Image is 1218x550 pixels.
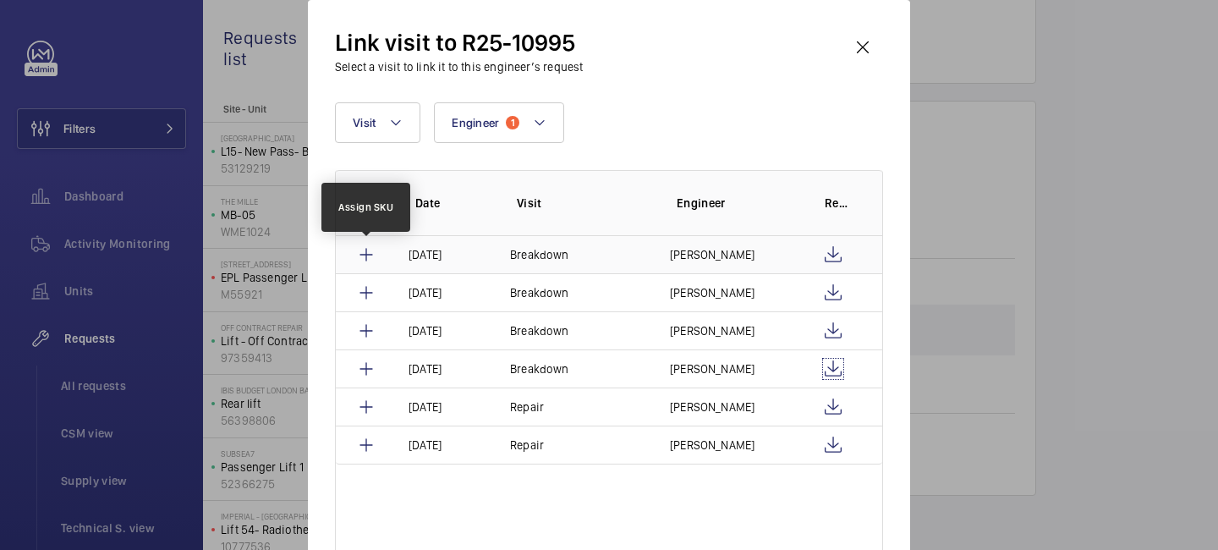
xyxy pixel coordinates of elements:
[415,195,490,212] p: Date
[510,322,569,339] p: Breakdown
[670,437,754,454] p: [PERSON_NAME]
[670,399,754,415] p: [PERSON_NAME]
[409,437,442,454] p: [DATE]
[409,399,442,415] p: [DATE]
[510,360,569,377] p: Breakdown
[510,246,569,263] p: Breakdown
[409,246,442,263] p: [DATE]
[670,322,754,339] p: [PERSON_NAME]
[506,116,519,129] span: 1
[335,27,583,58] h2: Link visit to R25-10995
[409,284,442,301] p: [DATE]
[677,195,798,212] p: Engineer
[510,284,569,301] p: Breakdown
[434,102,564,143] button: Engineer1
[670,284,754,301] p: [PERSON_NAME]
[335,58,583,75] h3: Select a visit to link it to this engineer’s request
[670,246,754,263] p: [PERSON_NAME]
[825,195,848,212] p: Report
[452,116,499,129] span: Engineer
[510,437,544,454] p: Repair
[670,360,754,377] p: [PERSON_NAME]
[409,360,442,377] p: [DATE]
[335,102,420,143] button: Visit
[409,322,442,339] p: [DATE]
[353,116,376,129] span: Visit
[510,399,544,415] p: Repair
[338,200,393,215] div: Assign SKU
[517,195,650,212] p: Visit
